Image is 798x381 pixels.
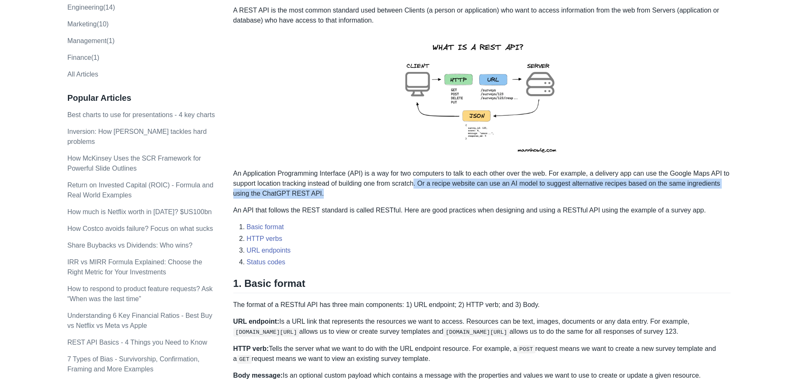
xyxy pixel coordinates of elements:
a: How McKinsey Uses the SCR Framework for Powerful Slide Outlines [67,155,201,172]
a: Finance(1) [67,54,99,61]
p: An Application Programming Interface (API) is a way for two computers to talk to each other over ... [233,169,731,199]
a: Inversion: How [PERSON_NAME] tackles hard problems [67,128,207,145]
p: An API that follows the REST standard is called RESTful. Here are good practices when designing a... [233,205,731,215]
a: All Articles [67,71,98,78]
a: 7 Types of Bias - Survivorship, Confirmation, Framing and More Examples [67,355,199,373]
a: How much is Netflix worth in [DATE]? $US100bn [67,208,212,215]
a: marketing(10) [67,20,109,28]
strong: URL endpoint: [233,318,279,325]
a: HTTP verbs [247,235,282,242]
img: rest-api [390,32,573,162]
a: How Costco avoids failure? Focus on what sucks [67,225,213,232]
a: REST API Basics - 4 Things you Need to Know [67,339,207,346]
a: Best charts to use for presentations - 4 key charts [67,111,215,118]
p: A REST API is the most common standard used between Clients (a person or application) who want to... [233,5,731,26]
a: Status codes [247,258,286,266]
a: How to respond to product feature requests? Ask “When was the last time” [67,285,213,302]
a: Return on Invested Capital (ROIC) - Formula and Real World Examples [67,182,214,199]
p: Is an optional custom payload which contains a message with the properties and values we want to ... [233,371,731,381]
a: IRR vs MIRR Formula Explained: Choose the Right Metric for Your Investments [67,258,202,276]
p: Is a URL link that represents the resources we want to access. Resources can be text, images, doc... [233,317,731,337]
a: Share Buybacks vs Dividends: Who wins? [67,242,193,249]
a: Basic format [247,223,284,230]
p: Tells the server what we want to do with the URL endpoint resource. For example, a request means ... [233,344,731,364]
h3: Popular Articles [67,93,216,103]
code: [DOMAIN_NAME][URL] [233,328,300,336]
a: URL endpoints [247,247,291,254]
a: engineering(14) [67,4,115,11]
code: GET [237,355,252,363]
p: The format of a RESTful API has three main components: 1) URL endpoint; 2) HTTP verb; and 3) Body. [233,300,731,310]
code: [DOMAIN_NAME][URL] [443,328,509,336]
h2: 1. Basic format [233,277,731,293]
strong: HTTP verb: [233,345,269,352]
a: Understanding 6 Key Financial Ratios - Best Buy vs Netflix vs Meta vs Apple [67,312,212,329]
strong: Body message: [233,372,283,379]
a: Management(1) [67,37,115,44]
code: POST [517,345,535,353]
